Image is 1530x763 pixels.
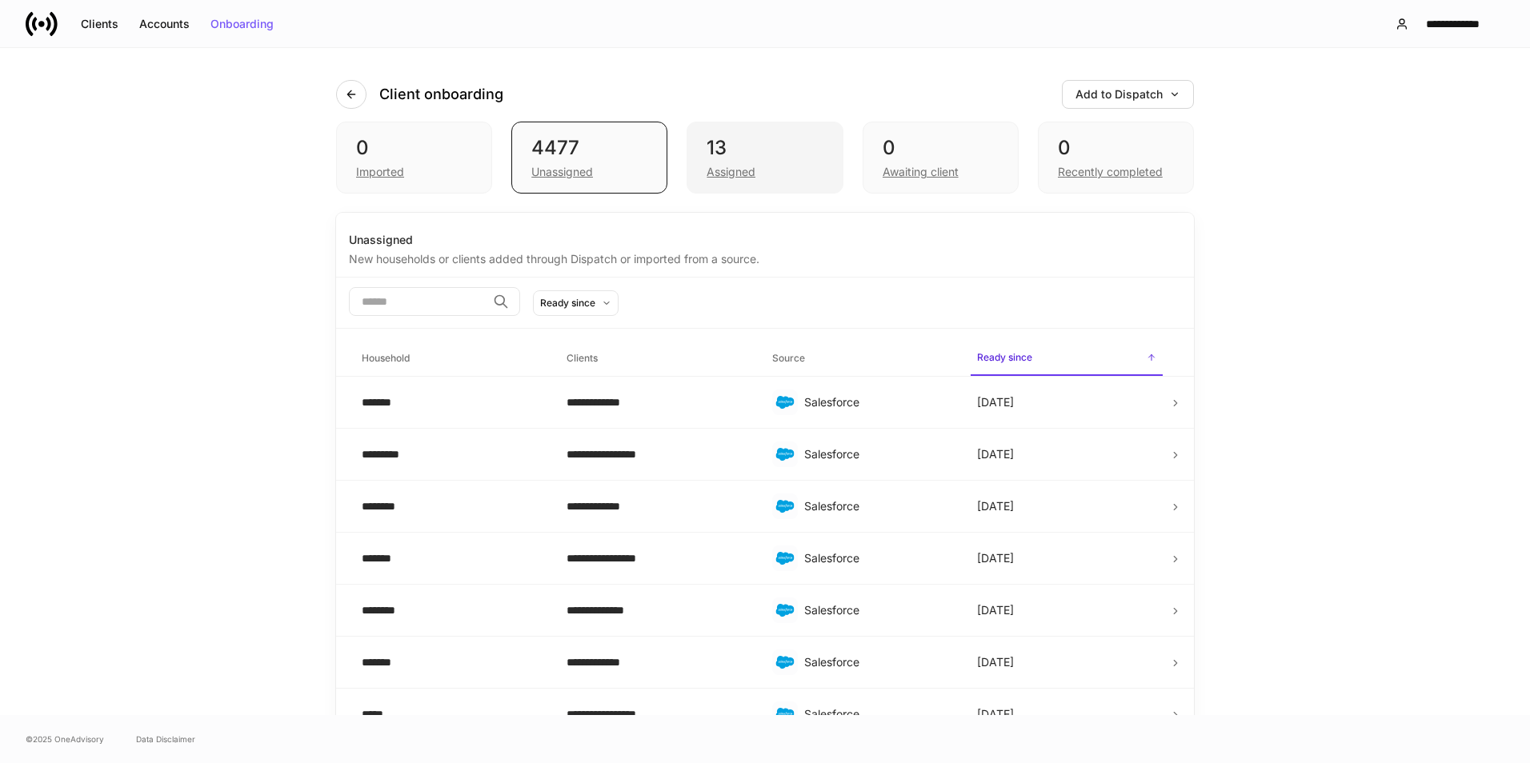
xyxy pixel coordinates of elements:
div: 0 [883,135,999,161]
div: Awaiting client [883,164,959,180]
div: Salesforce [804,446,951,462]
button: Onboarding [200,11,284,37]
button: Add to Dispatch [1062,80,1194,109]
div: 0 [356,135,472,161]
h6: Ready since [977,350,1032,365]
div: Unassigned [531,164,593,180]
div: Ready since [540,295,595,310]
div: 0Imported [336,122,492,194]
p: [DATE] [977,706,1014,722]
button: Clients [70,11,129,37]
div: 0 [1058,135,1174,161]
span: © 2025 OneAdvisory [26,733,104,745]
p: [DATE] [977,654,1014,670]
div: Salesforce [804,602,951,618]
div: Salesforce [804,706,951,722]
h6: Household [362,350,410,366]
p: [DATE] [977,602,1014,618]
div: 4477 [531,135,647,161]
span: Ready since [971,342,1163,376]
div: Assigned [707,164,755,180]
h6: Clients [567,350,598,366]
div: Accounts [139,18,190,30]
h4: Client onboarding [379,85,503,104]
div: Salesforce [804,394,951,410]
div: 4477Unassigned [511,122,667,194]
p: [DATE] [977,550,1014,566]
div: Clients [81,18,118,30]
div: Onboarding [210,18,274,30]
div: Unassigned [349,232,1181,248]
p: [DATE] [977,446,1014,462]
span: Clients [560,342,752,375]
div: 0Recently completed [1038,122,1194,194]
div: Add to Dispatch [1075,89,1180,100]
div: Salesforce [804,498,951,514]
div: New households or clients added through Dispatch or imported from a source. [349,248,1181,267]
div: Salesforce [804,550,951,566]
span: Source [766,342,958,375]
div: 13Assigned [687,122,843,194]
span: Household [355,342,547,375]
div: Imported [356,164,404,180]
div: 0Awaiting client [863,122,1019,194]
button: Ready since [533,290,619,316]
h6: Source [772,350,805,366]
div: 13 [707,135,823,161]
div: Salesforce [804,654,951,670]
p: [DATE] [977,498,1014,514]
a: Data Disclaimer [136,733,195,745]
p: [DATE] [977,394,1014,410]
button: Accounts [129,11,200,37]
div: Recently completed [1058,164,1163,180]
